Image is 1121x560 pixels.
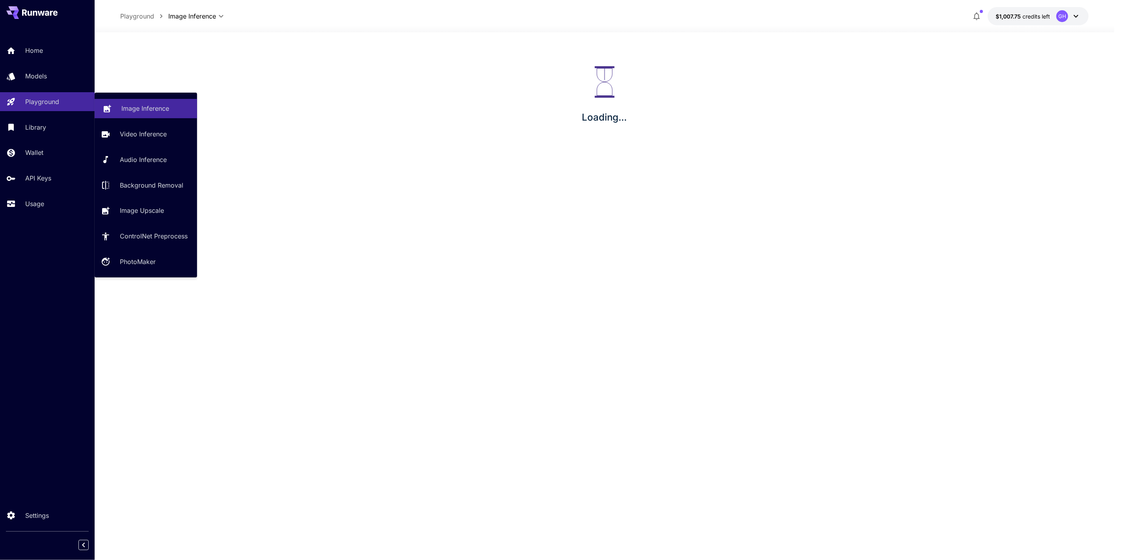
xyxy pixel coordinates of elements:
p: API Keys [25,173,51,183]
a: Audio Inference [95,150,197,169]
p: ControlNet Preprocess [120,231,188,241]
p: Home [25,46,43,55]
p: Models [25,71,47,81]
p: Playground [25,97,59,106]
p: Wallet [25,148,43,157]
a: Video Inference [95,125,197,144]
a: PhotoMaker [95,252,197,272]
div: $1,007.74706 [996,12,1050,20]
span: credits left [1022,13,1050,20]
a: Image Upscale [95,201,197,220]
span: $1,007.75 [996,13,1022,20]
p: Image Upscale [120,206,164,215]
button: Collapse sidebar [78,540,89,550]
p: Image Inference [121,104,169,113]
p: Background Removal [120,180,183,190]
p: Loading... [582,110,627,125]
p: Video Inference [120,129,167,139]
p: Usage [25,199,44,208]
p: Settings [25,511,49,520]
button: $1,007.74706 [988,7,1089,25]
p: PhotoMaker [120,257,156,266]
div: GH [1056,10,1068,22]
a: Image Inference [95,99,197,118]
span: Image Inference [168,11,216,21]
a: Background Removal [95,175,197,195]
p: Audio Inference [120,155,167,164]
div: Collapse sidebar [84,538,95,552]
nav: breadcrumb [120,11,168,21]
p: Library [25,123,46,132]
a: ControlNet Preprocess [95,227,197,246]
p: Playground [120,11,154,21]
